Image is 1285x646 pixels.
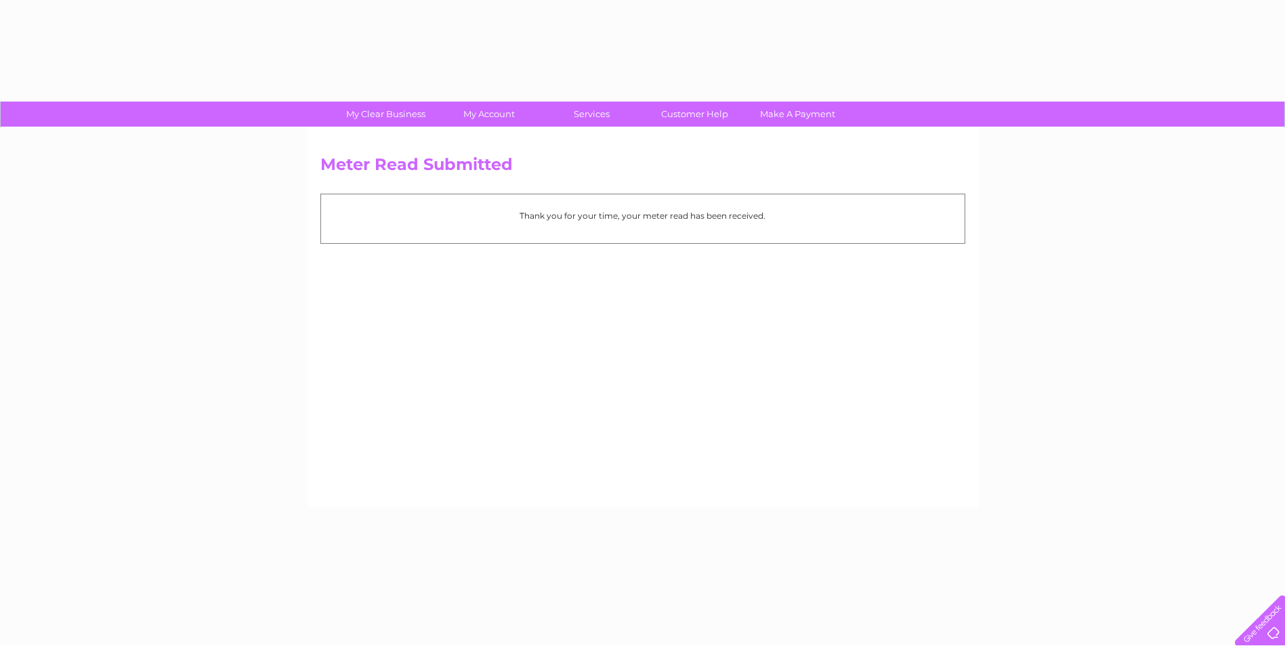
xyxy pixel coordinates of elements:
[330,102,442,127] a: My Clear Business
[328,209,958,222] p: Thank you for your time, your meter read has been received.
[433,102,545,127] a: My Account
[639,102,751,127] a: Customer Help
[536,102,648,127] a: Services
[742,102,854,127] a: Make A Payment
[320,155,965,181] h2: Meter Read Submitted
